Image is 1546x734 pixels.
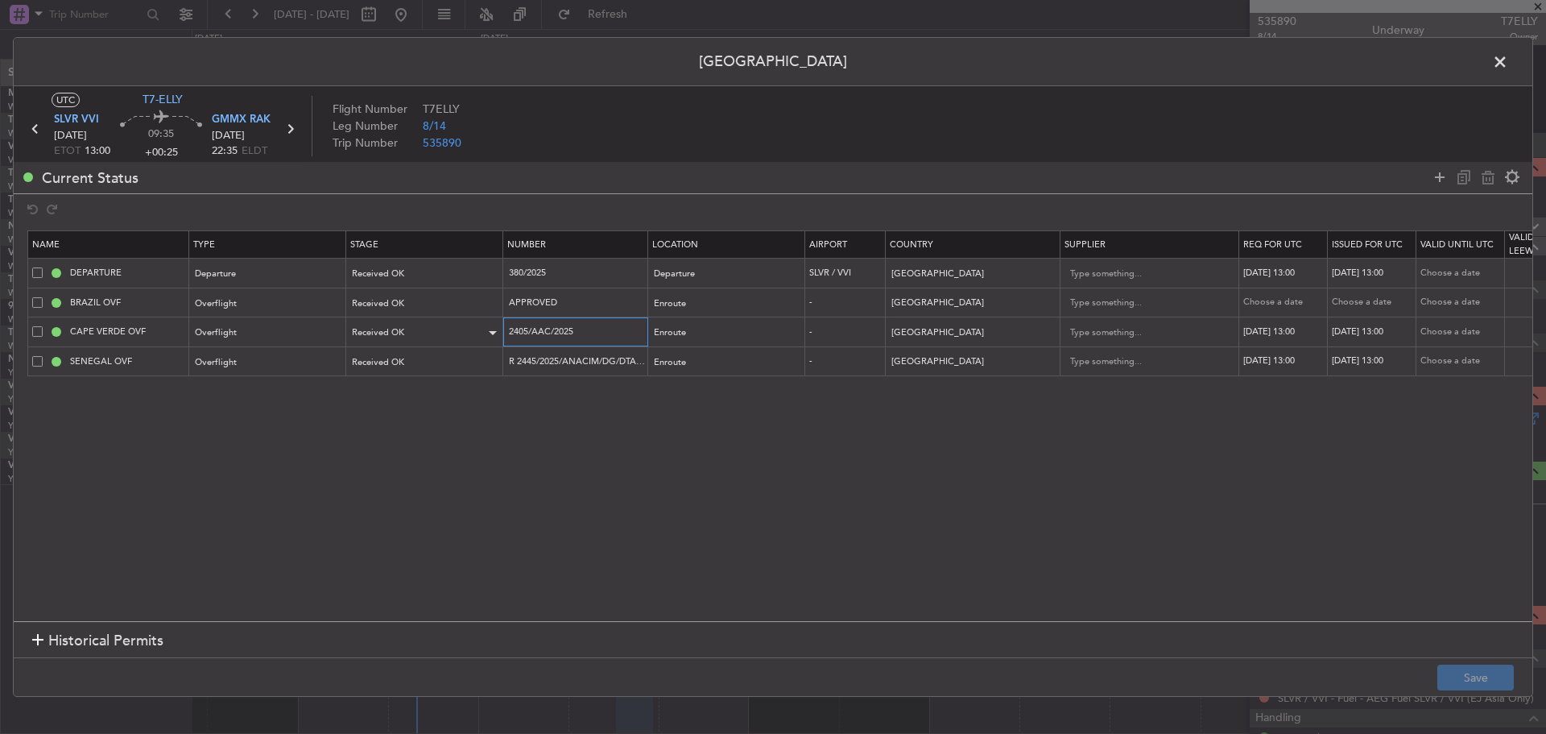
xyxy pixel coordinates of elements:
div: [DATE] 13:00 [1243,355,1327,368]
div: [DATE] 13:00 [1332,326,1416,339]
div: [DATE] 13:00 [1332,355,1416,368]
div: Choose a date [1420,296,1504,309]
div: [DATE] 13:00 [1332,267,1416,280]
div: Choose a date [1243,296,1327,309]
header: [GEOGRAPHIC_DATA] [14,38,1532,86]
span: Issued For Utc [1332,238,1403,251]
div: Choose a date [1332,296,1416,309]
span: Valid Until Utc [1420,238,1494,251]
span: Req For Utc [1243,238,1302,251]
div: Choose a date [1420,355,1504,368]
div: [DATE] 13:00 [1243,326,1327,339]
div: Choose a date [1420,326,1504,339]
div: [DATE] 13:00 [1243,267,1327,280]
div: Choose a date [1420,267,1504,280]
